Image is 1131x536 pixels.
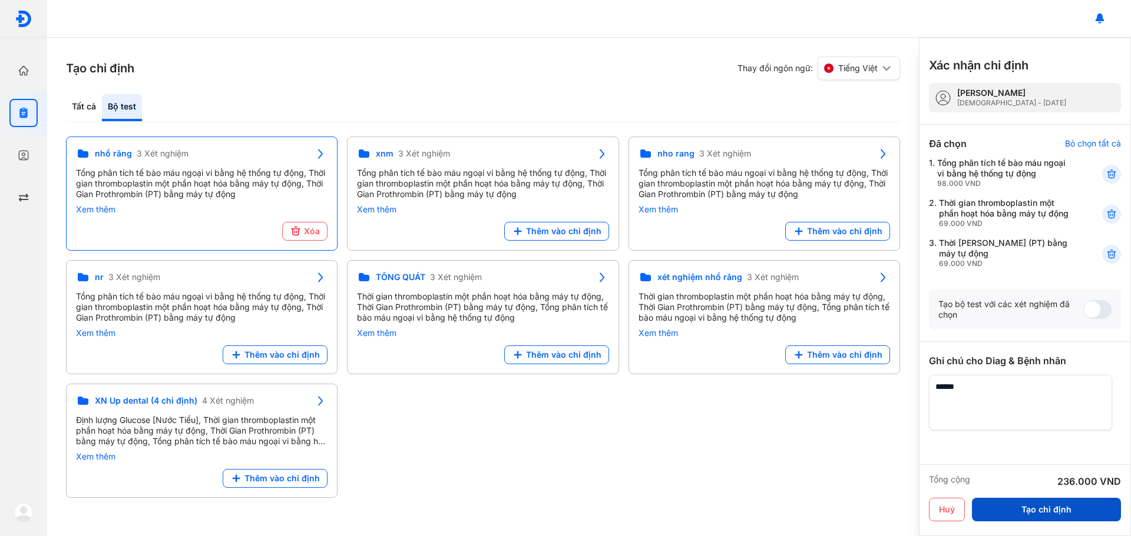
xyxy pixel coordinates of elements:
h3: Xác nhận chỉ định [929,57,1029,74]
div: Xem thêm [76,328,328,338]
span: nho rang [657,148,695,159]
span: nhổ răng [95,148,132,159]
div: 98.000 VND [937,179,1073,188]
span: Thêm vào chỉ định [807,226,882,237]
div: Đã chọn [929,137,967,151]
button: Thêm vào chỉ định [504,222,609,241]
span: Xóa [304,226,320,237]
span: 3 Xét nghiệm [137,148,188,159]
span: Thêm vào chỉ định [244,473,320,484]
button: Huỷ [929,498,965,521]
div: Tổng phân tích tế bào máu ngoại vi bằng hệ thống tự động [937,158,1073,188]
div: 69.000 VND [939,219,1073,228]
span: 4 Xét nghiệm [202,395,254,406]
img: logo [14,503,33,522]
button: Thêm vào chỉ định [785,345,890,364]
div: Tổng phân tích tế bào máu ngoại vi bằng hệ thống tự động, Thời gian thromboplastin một phần hoạt ... [639,168,890,199]
span: Tiếng Việt [838,63,878,74]
button: Thêm vào chỉ định [223,345,328,364]
div: Xem thêm [357,204,609,215]
span: 3 Xét nghiệm [398,148,450,159]
span: XN Up dental (4 chỉ định) [95,395,197,406]
span: Thêm vào chỉ định [244,349,320,360]
span: Thêm vào chỉ định [807,349,882,360]
div: Thời gian thromboplastin một phần hoạt hóa bằng máy tự động, Thời Gian Prothrombin (PT) bằng máy ... [639,291,890,323]
div: Thời gian thromboplastin một phần hoạt hóa bằng máy tự động [939,198,1073,228]
span: 3 Xét nghiệm [699,148,751,159]
img: logo [15,10,32,28]
div: 236.000 VND [1057,474,1121,488]
button: Tạo chỉ định [972,498,1121,521]
div: [PERSON_NAME] [957,88,1066,98]
div: Tổng phân tích tế bào máu ngoại vi bằng hệ thống tự động, Thời gian thromboplastin một phần hoạt ... [357,168,609,199]
div: Tổng phân tích tế bào máu ngoại vi bằng hệ thống tự động, Thời gian thromboplastin một phần hoạt ... [76,291,328,323]
span: 3 Xét nghiệm [430,272,482,282]
div: 1. [929,158,1073,188]
span: TỔNG QUÁT [376,272,425,282]
div: Xem thêm [76,204,328,215]
div: Thời [PERSON_NAME] (PT) bằng máy tự động [939,238,1073,268]
div: Tổng phân tích tế bào máu ngoại vi bằng hệ thống tự động, Thời gian thromboplastin một phần hoạt ... [76,168,328,199]
button: Xóa [282,222,328,241]
button: Thêm vào chỉ định [223,469,328,488]
h3: Tạo chỉ định [66,60,134,76]
div: Định lượng Glucose [Nước Tiểu], Thời gian thromboplastin một phần hoạt hóa bằng máy tự động, Thời... [76,415,328,447]
span: 3 Xét nghiệm [108,272,160,282]
div: Xem thêm [76,451,328,462]
div: Tổng cộng [929,474,970,488]
div: 2. [929,198,1073,228]
div: Ghi chú cho Diag & Bệnh nhân [929,354,1121,368]
span: 3 Xét nghiệm [747,272,799,282]
div: Xem thêm [357,328,609,338]
div: Xem thêm [639,204,890,215]
div: [DEMOGRAPHIC_DATA] - [DATE] [957,98,1066,108]
div: Thời gian thromboplastin một phần hoạt hóa bằng máy tự động, Thời Gian Prothrombin (PT) bằng máy ... [357,291,609,323]
div: Thay đổi ngôn ngữ: [738,56,900,80]
span: Thêm vào chỉ định [526,349,601,360]
div: Bỏ chọn tất cả [1065,138,1121,149]
div: 3. [929,238,1073,268]
span: Thêm vào chỉ định [526,226,601,237]
button: Thêm vào chỉ định [785,222,890,241]
div: 69.000 VND [939,259,1073,268]
span: nr [95,272,104,282]
div: Bộ test [102,94,142,121]
div: Tạo bộ test với các xét nghiệm đã chọn [938,299,1083,320]
div: Tất cả [66,94,102,121]
span: xnm [376,148,393,159]
button: Thêm vào chỉ định [504,345,609,364]
div: Xem thêm [639,328,890,338]
span: xét nghiệm nhổ răng [657,272,742,282]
